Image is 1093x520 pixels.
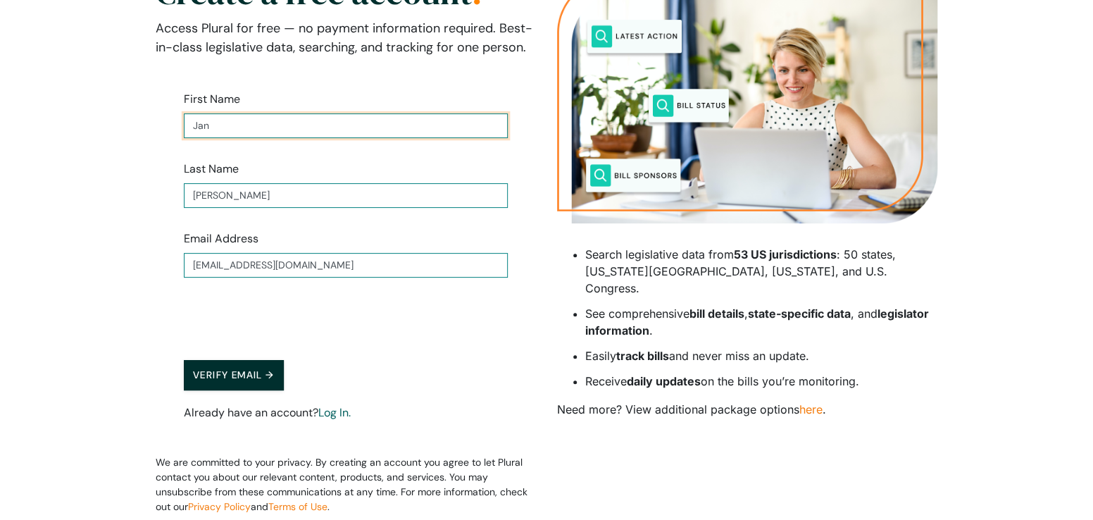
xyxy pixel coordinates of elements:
[748,307,851,321] strong: state-specific data
[184,404,508,421] p: Already have an account?
[318,405,351,420] a: Log In.
[184,360,284,390] button: Verify Email →
[184,161,239,178] label: Last Name
[616,349,669,363] strong: track bills
[585,347,937,364] li: Easily and never miss an update.
[268,500,327,513] a: Terms of Use
[184,183,508,208] input: Enter your last name
[156,19,536,57] p: Access Plural for free — no payment information required. Best-in-class legislative data, searchi...
[188,500,251,513] a: Privacy Policy
[585,246,937,297] li: Search legislative data from : 50 states, [US_STATE][GEOGRAPHIC_DATA], [US_STATE], and U.S. Congr...
[184,91,240,108] label: First Name
[689,307,744,321] strong: bill details
[734,247,837,261] strong: 53 US jurisdictions
[627,374,701,388] strong: daily updates
[184,113,508,138] input: Enter your first name
[156,455,536,514] p: We are committed to your privacy. By creating an account you agree to let Plural contact you abou...
[184,253,508,278] input: Enter your email address
[799,402,823,416] a: here
[585,373,937,390] li: Receive on the bills you’re monitoring.
[585,305,937,339] li: See comprehensive , , and .
[585,307,929,338] strong: legislator information
[184,230,258,247] label: Email Address
[557,401,937,418] p: Need more? View additional package options .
